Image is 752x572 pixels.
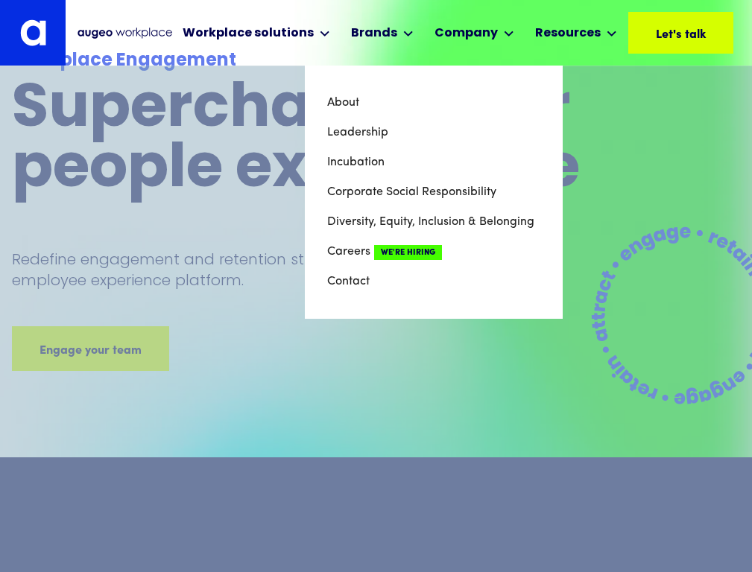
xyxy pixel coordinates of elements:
a: Let's talk [628,12,733,54]
div: Brands [351,25,397,42]
nav: Company [305,66,563,319]
a: Leadership [327,118,540,147]
div: Resources [535,25,601,42]
a: Corporate Social Responsibility [327,177,540,207]
div: Company [435,25,498,42]
span: We're Hiring [374,245,442,260]
img: Augeo Workplace business unit full logo in mignight blue. [78,28,172,39]
a: CareersWe're Hiring [327,237,540,267]
div: Workplace solutions [183,25,314,42]
img: Augeo's "a" monogram decorative logo in white. [20,19,46,46]
a: Contact [327,267,540,296]
a: About [327,88,540,118]
a: Diversity, Equity, Inclusion & Belonging [327,207,540,237]
a: Incubation [327,147,540,177]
